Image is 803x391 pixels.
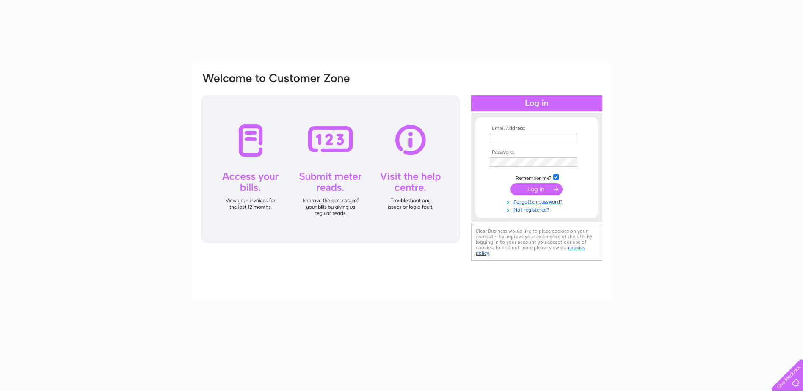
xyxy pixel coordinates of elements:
[488,126,586,132] th: Email Address:
[471,224,602,261] div: Clear Business would like to place cookies on your computer to improve your experience of the sit...
[488,173,586,182] td: Remember me?
[488,149,586,155] th: Password:
[490,197,586,205] a: Forgotten password?
[490,205,586,213] a: Not registered?
[510,183,563,195] input: Submit
[476,245,585,256] a: cookies policy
